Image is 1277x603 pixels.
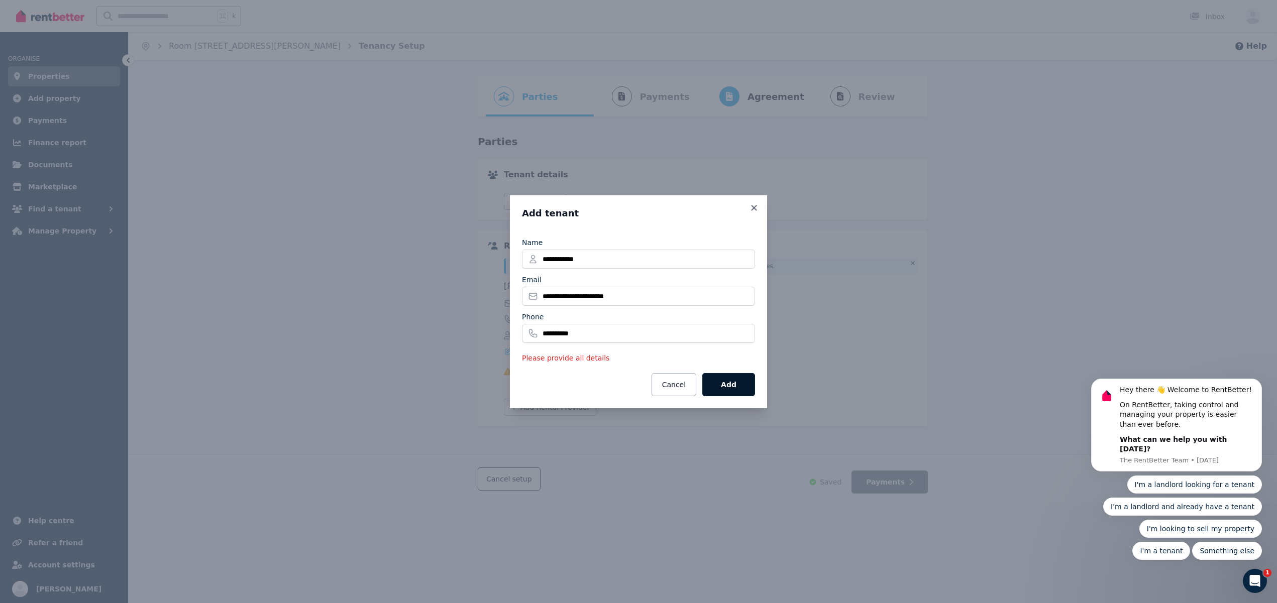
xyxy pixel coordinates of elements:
[1243,569,1267,593] iframe: Intercom live chat
[522,237,543,248] label: Name
[522,353,755,363] p: Please provide all details
[1076,289,1277,576] iframe: Intercom notifications message
[522,207,755,219] h3: Add tenant
[522,312,544,322] label: Phone
[702,373,755,396] button: Add
[1263,569,1271,577] span: 1
[652,373,696,396] button: Cancel
[522,275,542,285] label: Email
